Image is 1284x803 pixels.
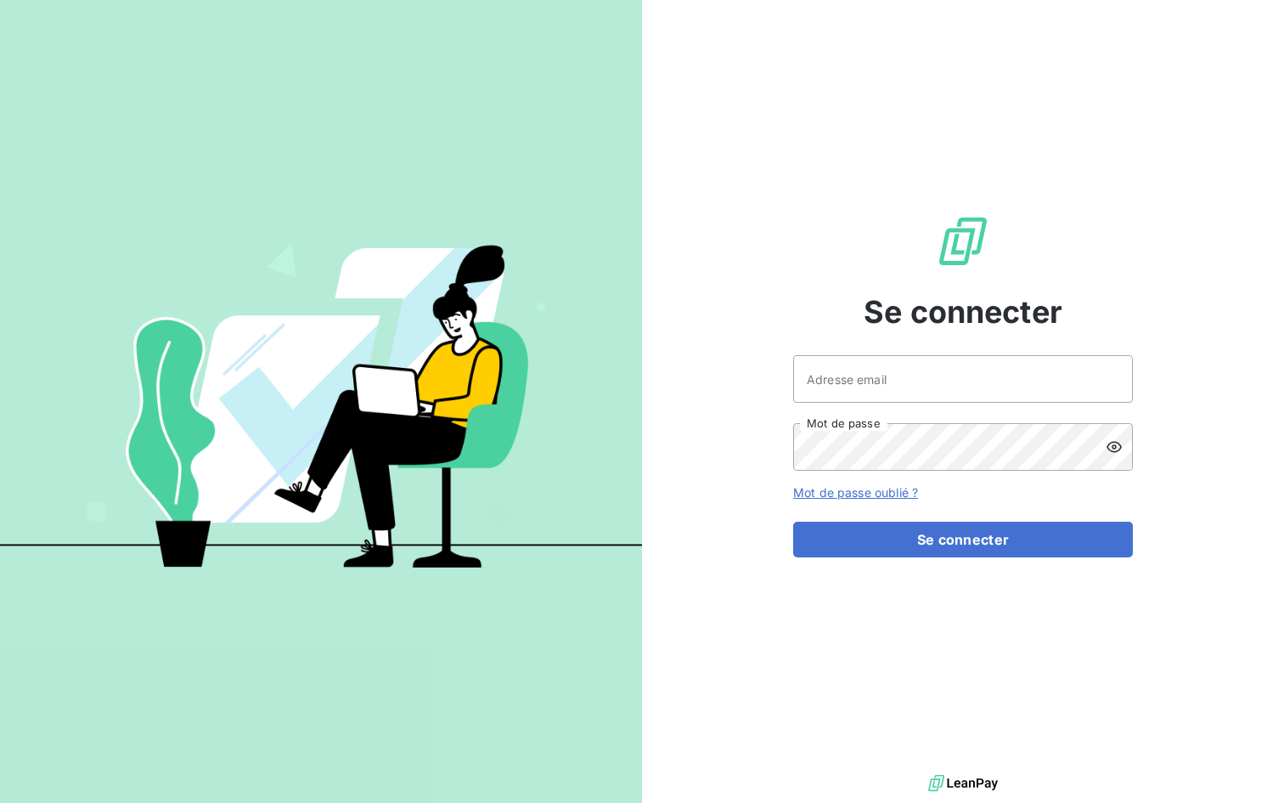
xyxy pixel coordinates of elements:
[928,771,998,796] img: logo
[936,214,990,269] img: Logo LeanPay
[864,289,1062,335] span: Se connecter
[793,485,918,500] a: Mot de passe oublié ?
[793,355,1133,403] input: placeholder
[793,522,1133,557] button: Se connecter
